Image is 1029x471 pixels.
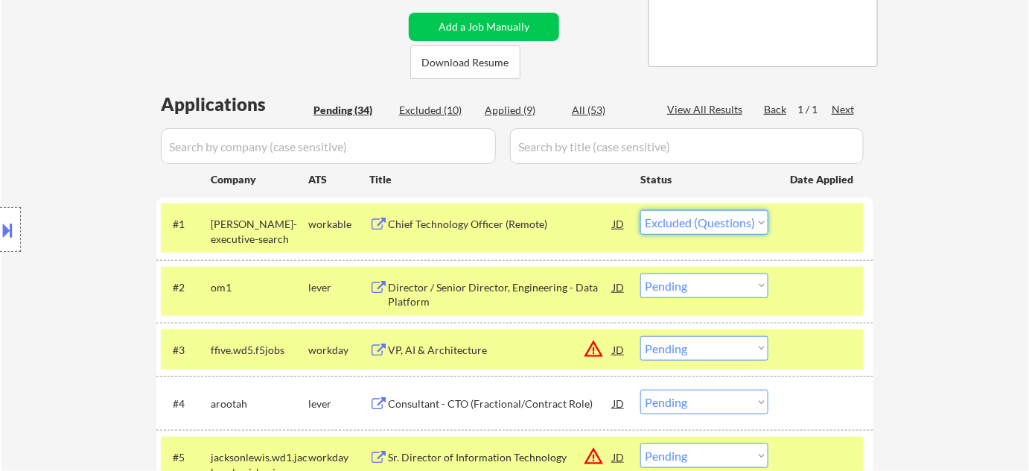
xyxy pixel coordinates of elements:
[161,128,496,164] input: Search by company (case sensitive)
[388,280,613,309] div: Director / Senior Director, Engineering - Data Platform
[832,102,856,117] div: Next
[667,102,747,117] div: View All Results
[308,280,369,295] div: lever
[510,128,864,164] input: Search by title (case sensitive)
[409,13,559,41] button: Add a Job Manually
[308,343,369,358] div: workday
[572,103,646,118] div: All (53)
[611,443,626,470] div: JD
[313,103,388,118] div: Pending (34)
[173,450,199,465] div: #5
[485,103,559,118] div: Applied (9)
[211,396,308,411] div: arootah
[388,343,613,358] div: VP, AI & Architecture
[173,396,199,411] div: #4
[388,396,613,411] div: Consultant - CTO (Fractional/Contract Role)
[611,336,626,363] div: JD
[640,165,768,192] div: Status
[388,217,613,232] div: Chief Technology Officer (Remote)
[611,210,626,237] div: JD
[583,446,604,467] button: warning_amber
[308,217,369,232] div: workable
[611,390,626,417] div: JD
[790,172,856,187] div: Date Applied
[764,102,788,117] div: Back
[308,172,369,187] div: ATS
[399,103,474,118] div: Excluded (10)
[583,338,604,359] button: warning_amber
[308,450,369,465] div: workday
[308,396,369,411] div: lever
[369,172,626,187] div: Title
[797,102,832,117] div: 1 / 1
[410,45,520,79] button: Download Resume
[611,274,626,300] div: JD
[388,450,613,465] div: Sr. Director of Information Technology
